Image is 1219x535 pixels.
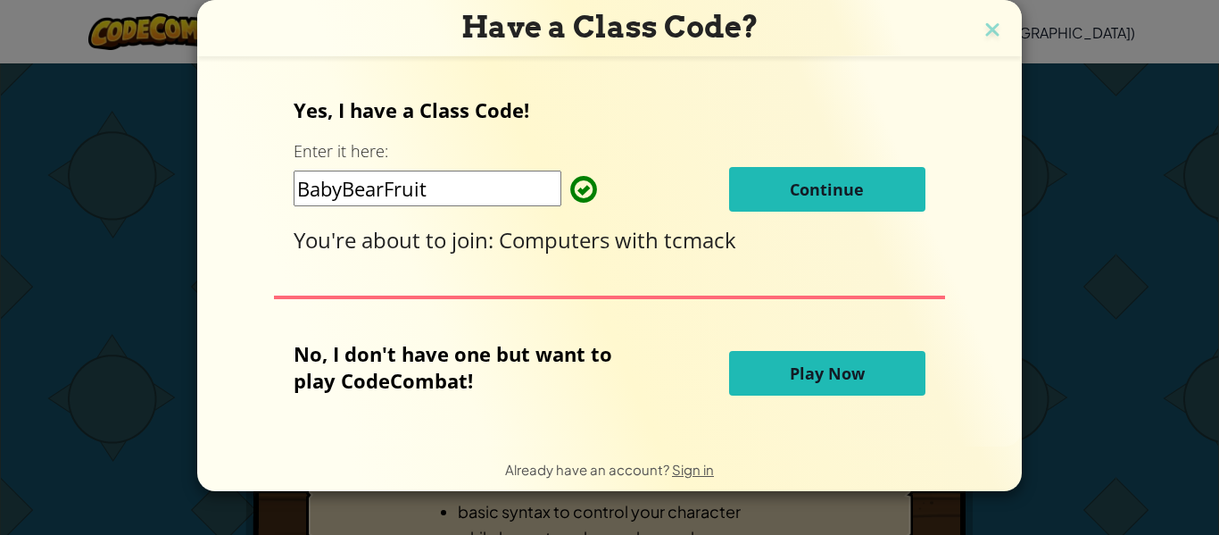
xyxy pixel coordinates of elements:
[615,225,664,255] span: with
[294,340,639,394] p: No, I don't have one but want to play CodeCombat!
[729,351,925,396] button: Play Now
[729,167,925,212] button: Continue
[981,18,1004,45] img: close icon
[672,461,714,478] a: Sign in
[790,179,864,200] span: Continue
[790,363,865,384] span: Play Now
[664,225,736,255] span: tcmack
[461,9,759,45] span: Have a Class Code?
[294,225,499,255] span: You're about to join:
[294,96,925,123] p: Yes, I have a Class Code!
[499,225,615,255] span: Computers
[294,140,388,163] label: Enter it here:
[505,461,672,478] span: Already have an account?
